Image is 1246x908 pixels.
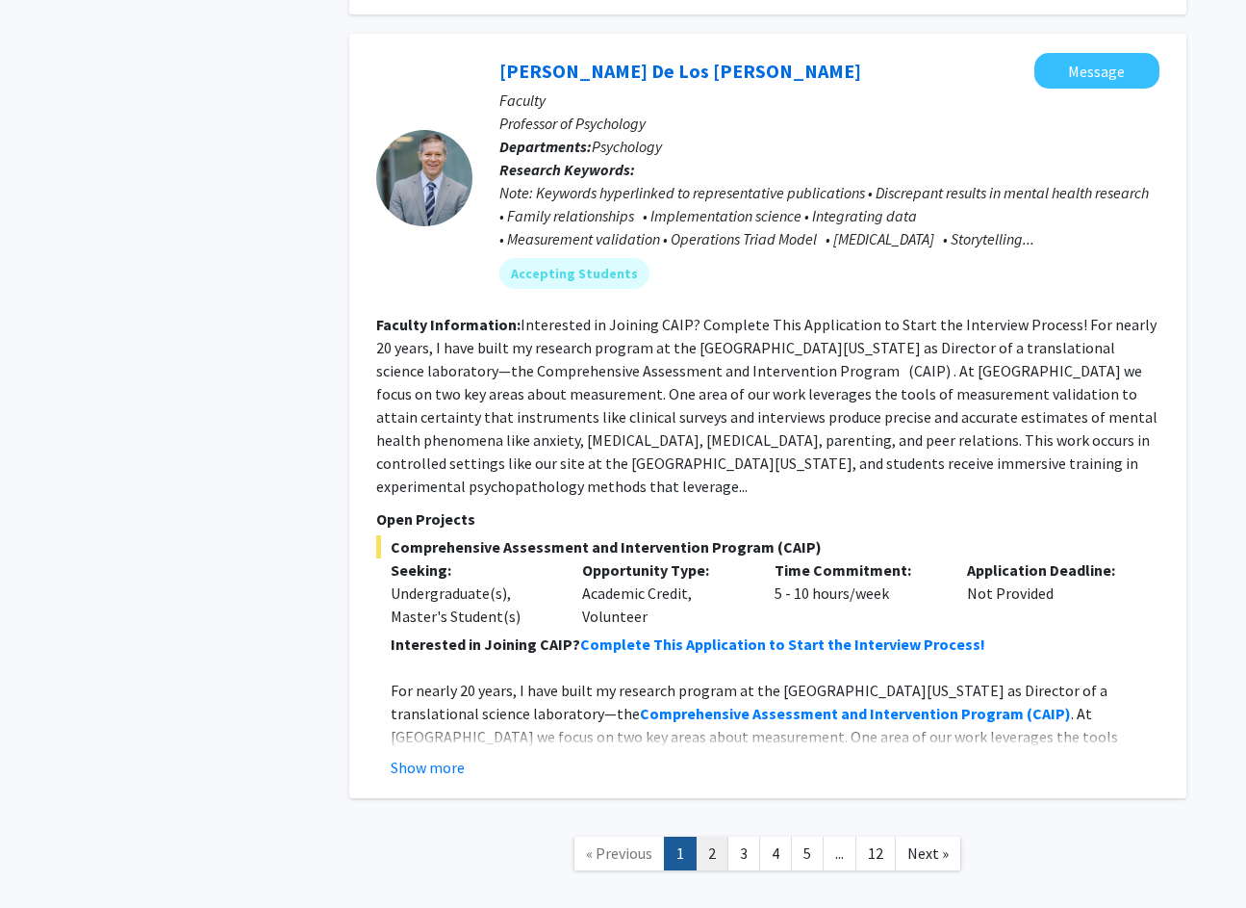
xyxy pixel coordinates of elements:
[376,535,1159,558] span: Comprehensive Assessment and Intervention Program (CAIP)
[895,837,961,870] a: Next
[775,558,938,582] p: Time Commitment:
[349,817,1186,895] nav: Page navigation
[664,837,697,870] a: 1
[580,635,985,654] a: Complete This Application to Start the Interview Process!
[1027,704,1071,723] strong: (CAIP)
[582,558,746,582] p: Opportunity Type:
[391,582,554,628] div: Undergraduate(s), Master's Student(s)
[499,89,1159,112] p: Faculty
[640,704,1071,723] a: Comprehensive Assessment and Intervention Program (CAIP)
[953,558,1145,628] div: Not Provided
[586,843,652,863] span: « Previous
[835,843,844,863] span: ...
[759,837,792,870] a: 4
[640,704,1024,723] strong: Comprehensive Assessment and Intervention Program
[499,59,861,83] a: [PERSON_NAME] De Los [PERSON_NAME]
[727,837,760,870] a: 3
[1034,53,1159,89] button: Message Andres De Los Reyes
[391,635,580,654] strong: Interested in Joining CAIP?
[499,112,1159,135] p: Professor of Psychology
[499,160,635,179] b: Research Keywords:
[499,181,1159,250] div: Note: Keywords hyperlinked to representative publications • Discrepant results in mental health r...
[376,315,1157,496] fg-read-more: Interested in Joining CAIP? Complete This Application to Start the Interview Process! For nearly ...
[376,315,521,334] b: Faculty Information:
[14,821,82,894] iframe: Chat
[791,837,824,870] a: 5
[967,558,1131,582] p: Application Deadline:
[696,837,728,870] a: 2
[376,507,1159,531] p: Open Projects
[391,756,465,779] button: Show more
[855,837,896,870] a: 12
[907,843,949,863] span: Next »
[499,258,649,289] mat-chip: Accepting Students
[568,558,760,628] div: Academic Credit, Volunteer
[391,558,554,582] p: Seeking:
[499,137,592,156] b: Departments:
[760,558,953,628] div: 5 - 10 hours/week
[592,137,662,156] span: Psychology
[573,837,665,870] a: Previous Page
